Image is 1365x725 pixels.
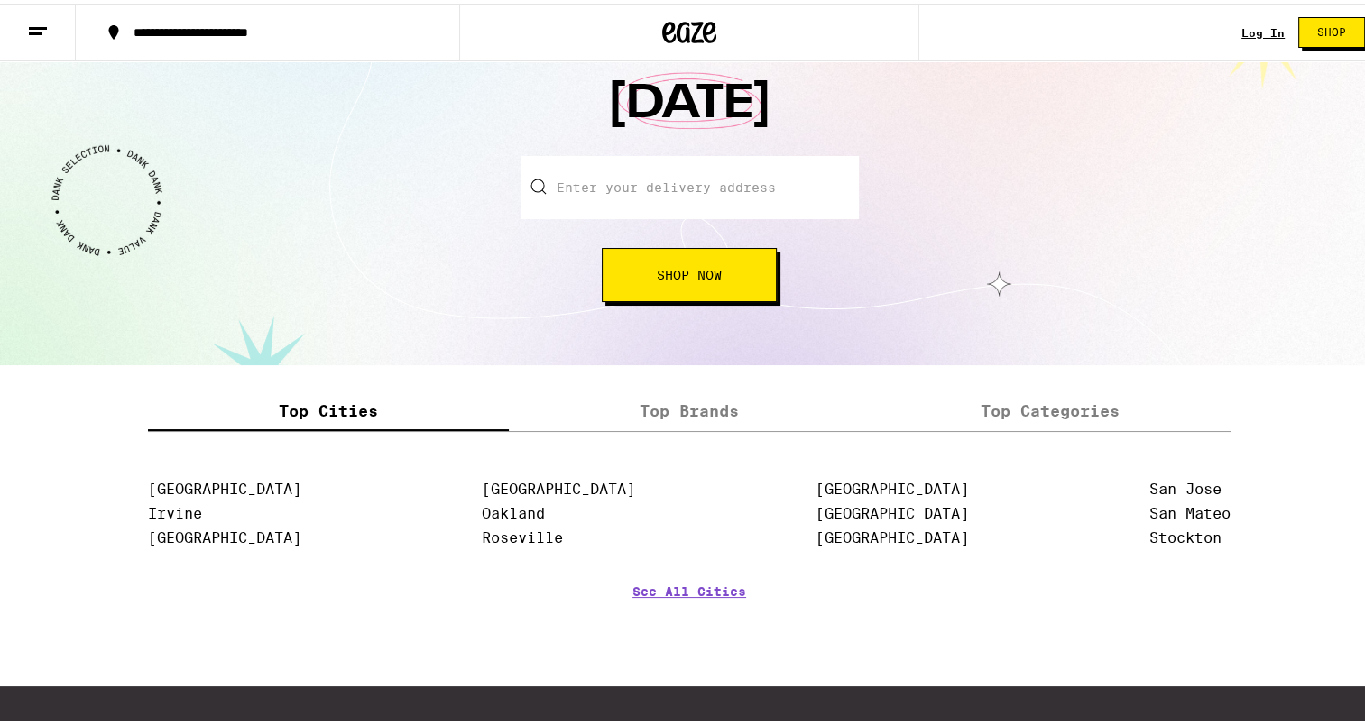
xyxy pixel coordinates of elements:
[482,501,545,519] a: Oakland
[1317,23,1346,34] span: Shop
[1149,501,1231,519] a: San Mateo
[1298,14,1365,44] button: Shop
[509,389,870,427] label: Top Brands
[148,526,301,543] a: [GEOGRAPHIC_DATA]
[148,477,301,494] a: [GEOGRAPHIC_DATA]
[11,13,130,27] span: Hi. Need any help?
[816,477,969,494] a: [GEOGRAPHIC_DATA]
[816,501,969,519] a: [GEOGRAPHIC_DATA]
[1149,526,1222,543] a: Stockton
[816,526,969,543] a: [GEOGRAPHIC_DATA]
[482,526,563,543] a: Roseville
[870,389,1231,427] label: Top Categories
[148,501,202,519] a: Irvine
[632,581,746,647] a: See All Cities
[602,244,777,298] button: Shop Now
[148,389,509,427] label: Top Cities
[521,152,859,216] input: Enter your delivery address
[657,265,722,278] span: Shop Now
[1149,477,1222,494] a: San Jose
[148,389,1231,428] div: tabs
[1241,23,1285,35] a: Log In
[482,477,635,494] a: [GEOGRAPHIC_DATA]
[419,3,960,152] h1: Get your weed [DATE]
